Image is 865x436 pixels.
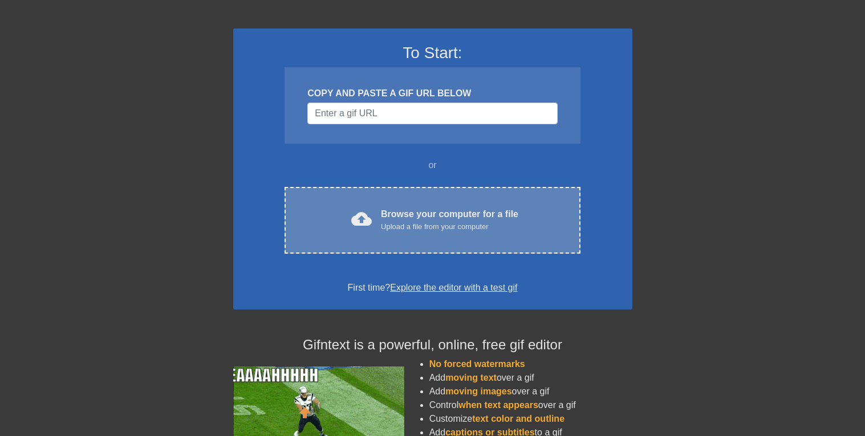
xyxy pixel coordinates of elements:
span: cloud_upload [351,209,372,229]
span: moving images [445,386,511,396]
li: Add over a gif [429,385,632,398]
a: Explore the editor with a test gif [390,283,517,292]
div: Upload a file from your computer [381,221,518,233]
div: COPY AND PASTE A GIF URL BELOW [307,87,557,100]
span: text color and outline [472,414,565,423]
div: First time? [248,281,618,295]
h3: To Start: [248,43,618,63]
li: Add over a gif [429,371,632,385]
input: Username [307,103,557,124]
h4: Gifntext is a powerful, online, free gif editor [233,337,632,353]
span: moving text [445,373,497,382]
li: Customize [429,412,632,426]
span: No forced watermarks [429,359,525,369]
div: or [263,158,603,172]
li: Control over a gif [429,398,632,412]
span: when text appears [458,400,538,410]
div: Browse your computer for a file [381,207,518,233]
